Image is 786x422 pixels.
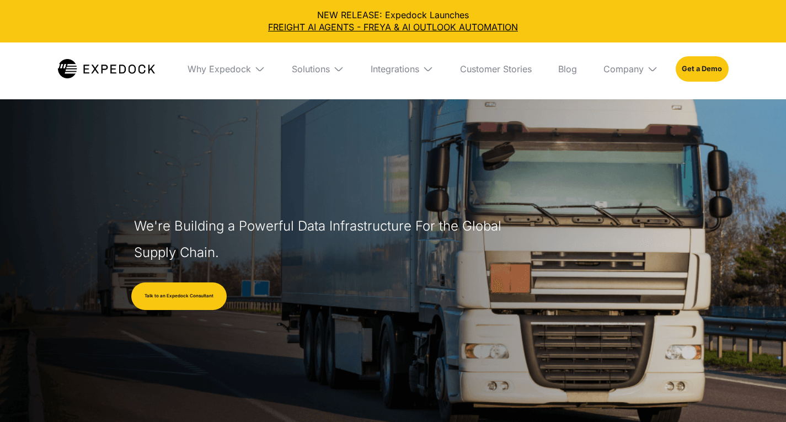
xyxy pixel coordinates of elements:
[676,56,728,82] a: Get a Demo
[188,63,251,74] div: Why Expedock
[362,42,442,95] div: Integrations
[9,9,777,34] div: NEW RELEASE: Expedock Launches
[603,63,644,74] div: Company
[595,42,667,95] div: Company
[283,42,353,95] div: Solutions
[134,213,507,266] h1: We're Building a Powerful Data Infrastructure For the Global Supply Chain.
[549,42,586,95] a: Blog
[371,63,419,74] div: Integrations
[292,63,330,74] div: Solutions
[451,42,541,95] a: Customer Stories
[9,21,777,33] a: FREIGHT AI AGENTS - FREYA & AI OUTLOOK AUTOMATION
[131,282,227,310] a: Talk to an Expedock Consultant
[179,42,274,95] div: Why Expedock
